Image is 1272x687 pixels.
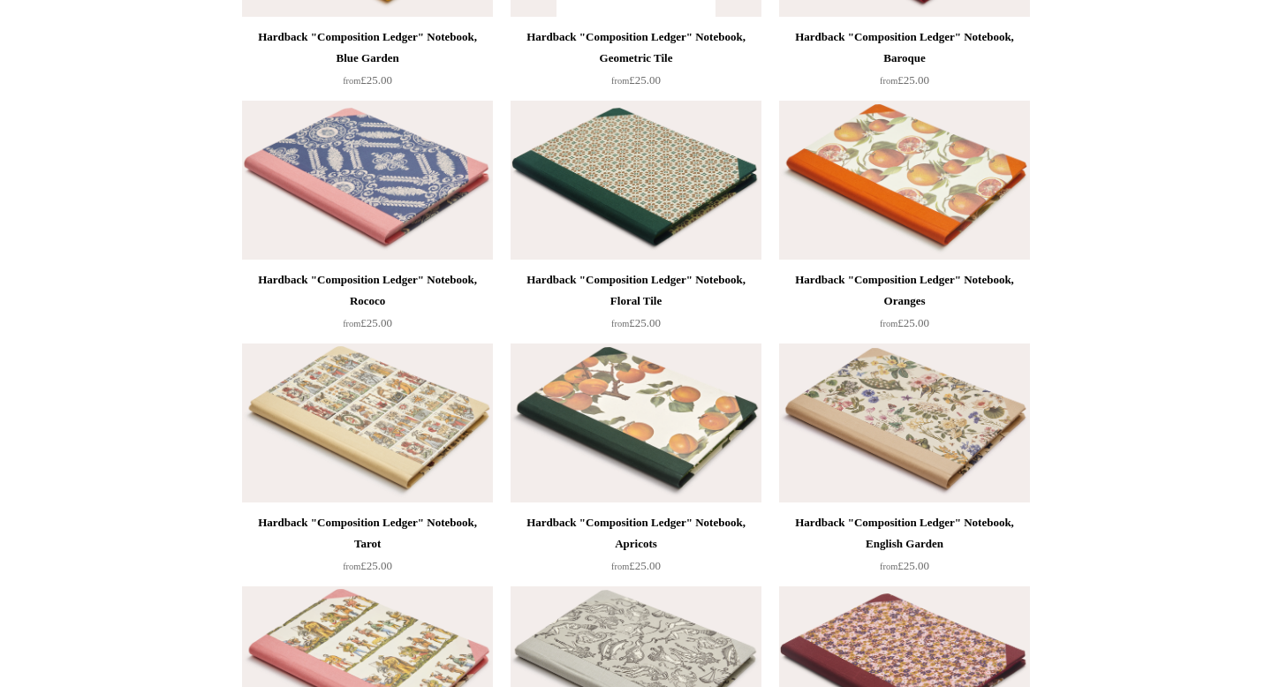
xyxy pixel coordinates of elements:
a: Hardback "Composition Ledger" Notebook, Tarot Hardback "Composition Ledger" Notebook, Tarot [242,343,493,502]
a: Hardback "Composition Ledger" Notebook, Blue Garden from£25.00 [242,26,493,99]
a: Hardback "Composition Ledger" Notebook, Oranges from£25.00 [779,269,1030,342]
div: Hardback "Composition Ledger" Notebook, Rococo [246,269,488,312]
img: Hardback "Composition Ledger" Notebook, Oranges [779,101,1030,260]
img: Hardback "Composition Ledger" Notebook, English Garden [779,343,1030,502]
div: Hardback "Composition Ledger" Notebook, Baroque [784,26,1026,69]
span: from [611,562,629,571]
span: from [343,562,360,571]
img: Hardback "Composition Ledger" Notebook, Apricots [511,343,761,502]
a: Hardback "Composition Ledger" Notebook, Rococo Hardback "Composition Ledger" Notebook, Rococo [242,101,493,260]
div: Hardback "Composition Ledger" Notebook, Oranges [784,269,1026,312]
a: Hardback "Composition Ledger" Notebook, Apricots Hardback "Composition Ledger" Notebook, Apricots [511,343,761,502]
span: from [880,319,897,328]
div: Hardback "Composition Ledger" Notebook, Apricots [515,512,757,555]
span: from [611,76,629,86]
span: from [343,319,360,328]
span: £25.00 [611,316,661,329]
span: £25.00 [343,73,392,87]
span: from [611,319,629,328]
img: Hardback "Composition Ledger" Notebook, Rococo [242,101,493,260]
div: Hardback "Composition Ledger" Notebook, Floral Tile [515,269,757,312]
div: Hardback "Composition Ledger" Notebook, English Garden [784,512,1026,555]
a: Hardback "Composition Ledger" Notebook, Floral Tile from£25.00 [511,269,761,342]
a: Hardback "Composition Ledger" Notebook, Apricots from£25.00 [511,512,761,585]
a: Hardback "Composition Ledger" Notebook, Tarot from£25.00 [242,512,493,585]
a: Hardback "Composition Ledger" Notebook, Floral Tile Hardback "Composition Ledger" Notebook, Flora... [511,101,761,260]
span: from [343,76,360,86]
span: £25.00 [343,316,392,329]
img: Hardback "Composition Ledger" Notebook, Tarot [242,343,493,502]
span: £25.00 [611,73,661,87]
span: £25.00 [880,559,929,572]
img: Hardback "Composition Ledger" Notebook, Floral Tile [511,101,761,260]
span: £25.00 [880,73,929,87]
span: £25.00 [880,316,929,329]
span: from [880,562,897,571]
a: Hardback "Composition Ledger" Notebook, English Garden Hardback "Composition Ledger" Notebook, En... [779,343,1030,502]
a: Hardback "Composition Ledger" Notebook, English Garden from£25.00 [779,512,1030,585]
a: Hardback "Composition Ledger" Notebook, Baroque from£25.00 [779,26,1030,99]
div: Hardback "Composition Ledger" Notebook, Blue Garden [246,26,488,69]
a: Hardback "Composition Ledger" Notebook, Rococo from£25.00 [242,269,493,342]
span: £25.00 [343,559,392,572]
a: Hardback "Composition Ledger" Notebook, Geometric Tile from£25.00 [511,26,761,99]
div: Hardback "Composition Ledger" Notebook, Tarot [246,512,488,555]
a: Hardback "Composition Ledger" Notebook, Oranges Hardback "Composition Ledger" Notebook, Oranges [779,101,1030,260]
div: Hardback "Composition Ledger" Notebook, Geometric Tile [515,26,757,69]
span: £25.00 [611,559,661,572]
span: from [880,76,897,86]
